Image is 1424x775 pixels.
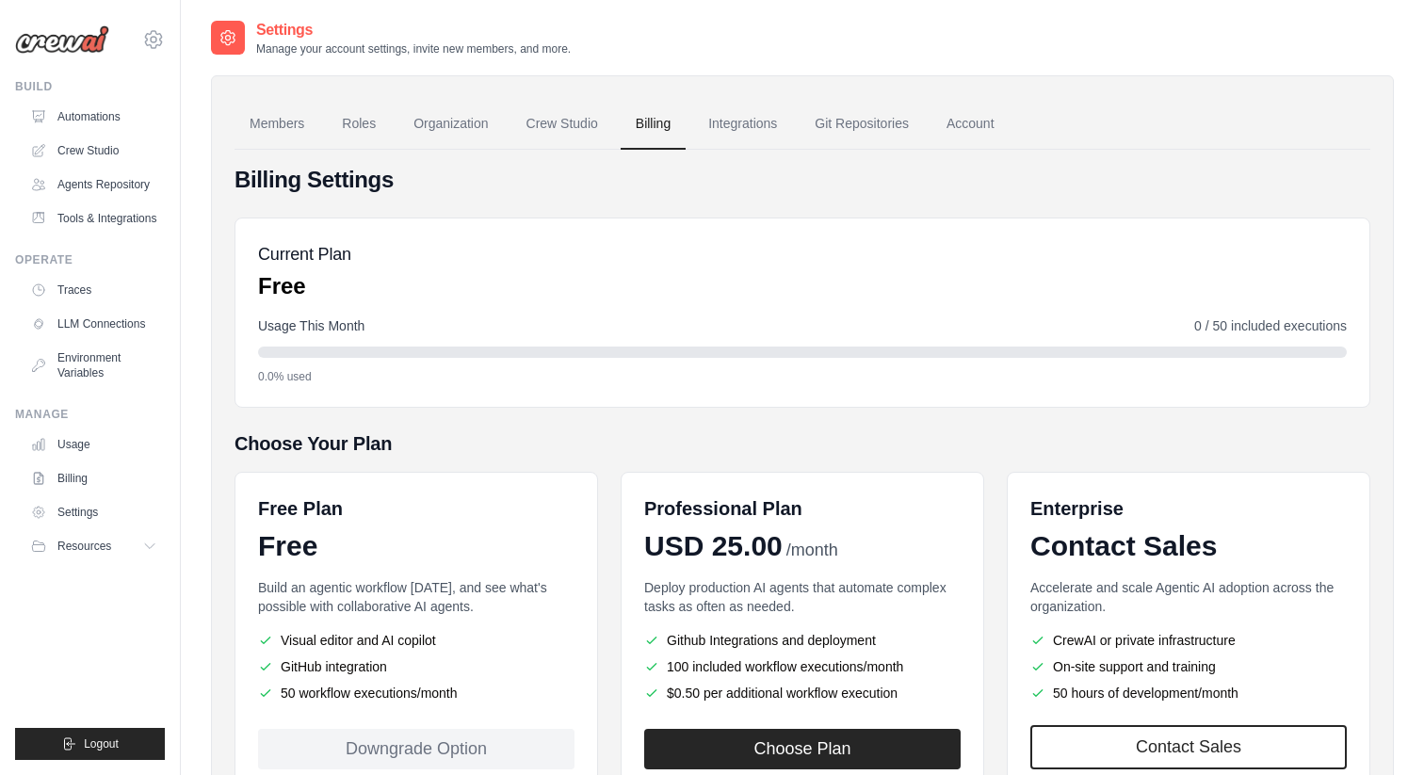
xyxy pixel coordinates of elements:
a: Billing [23,463,165,493]
a: Billing [621,99,686,150]
p: Manage your account settings, invite new members, and more. [256,41,571,57]
h6: Free Plan [258,495,343,522]
button: Resources [23,531,165,561]
a: Agents Repository [23,170,165,200]
div: Downgrade Option [258,729,574,769]
a: Environment Variables [23,343,165,388]
h2: Settings [256,19,571,41]
a: Traces [23,275,165,305]
li: 50 hours of development/month [1030,684,1347,702]
a: Git Repositories [800,99,924,150]
a: Members [235,99,319,150]
li: 50 workflow executions/month [258,684,574,702]
p: Build an agentic workflow [DATE], and see what's possible with collaborative AI agents. [258,578,574,616]
a: Account [931,99,1010,150]
h5: Current Plan [258,241,351,267]
a: Organization [398,99,503,150]
img: Logo [15,25,109,54]
a: Roles [327,99,391,150]
div: Operate [15,252,165,267]
span: USD 25.00 [644,529,783,563]
span: Usage This Month [258,316,364,335]
a: Usage [23,429,165,460]
a: Crew Studio [511,99,613,150]
p: Accelerate and scale Agentic AI adoption across the organization. [1030,578,1347,616]
li: GitHub integration [258,657,574,676]
h6: Professional Plan [644,495,802,522]
div: Manage [15,407,165,422]
button: Choose Plan [644,729,961,769]
li: On-site support and training [1030,657,1347,676]
li: Github Integrations and deployment [644,631,961,650]
p: Deploy production AI agents that automate complex tasks as often as needed. [644,578,961,616]
a: Automations [23,102,165,132]
span: Resources [57,539,111,554]
span: /month [786,538,838,563]
li: $0.50 per additional workflow execution [644,684,961,702]
div: Free [258,529,574,563]
button: Logout [15,728,165,760]
a: Settings [23,497,165,527]
h6: Enterprise [1030,495,1347,522]
a: Integrations [693,99,792,150]
li: CrewAI or private infrastructure [1030,631,1347,650]
li: 100 included workflow executions/month [644,657,961,676]
div: Contact Sales [1030,529,1347,563]
span: 0.0% used [258,369,312,384]
span: Logout [84,736,119,751]
div: Build [15,79,165,94]
span: 0 / 50 included executions [1194,316,1347,335]
p: Free [258,271,351,301]
h4: Billing Settings [235,165,1370,195]
a: Contact Sales [1030,725,1347,769]
a: Tools & Integrations [23,203,165,234]
a: Crew Studio [23,136,165,166]
h5: Choose Your Plan [235,430,1370,457]
li: Visual editor and AI copilot [258,631,574,650]
a: LLM Connections [23,309,165,339]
